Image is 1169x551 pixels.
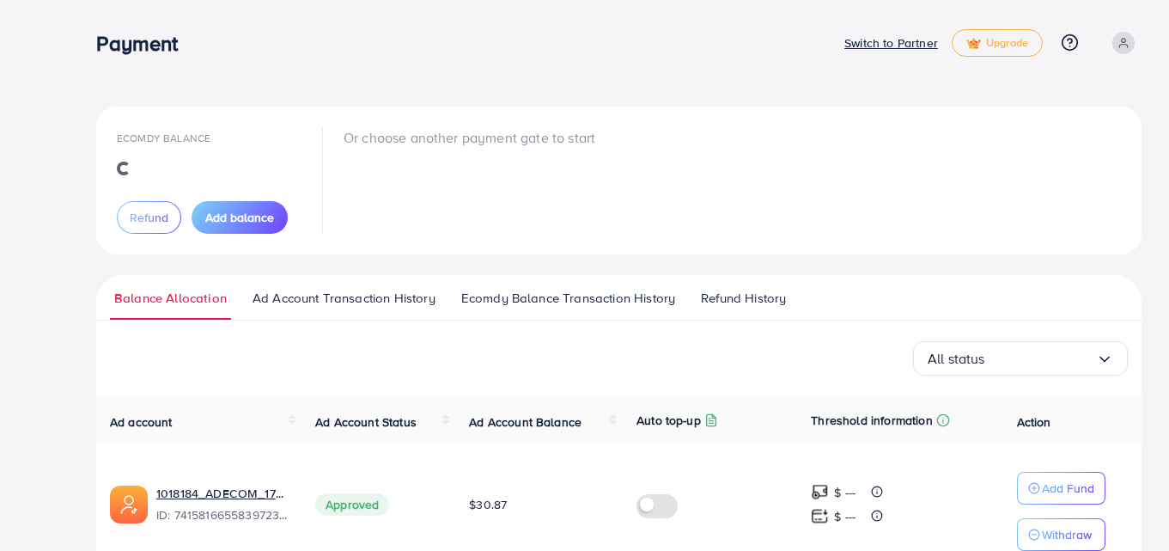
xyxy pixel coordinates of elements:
[1042,478,1094,499] p: Add Fund
[461,289,675,308] span: Ecomdy Balance Transaction History
[315,493,389,516] span: Approved
[117,201,181,234] button: Refund
[966,37,1028,50] span: Upgrade
[469,413,581,431] span: Ad Account Balance
[156,485,288,502] a: 1018184_ADECOM_1726629369576
[811,507,829,525] img: top-up amount
[117,131,210,145] span: Ecomdy Balance
[469,496,507,513] span: $30.87
[1042,524,1092,545] p: Withdraw
[913,341,1128,376] div: Search for option
[834,482,855,503] p: $ ---
[928,346,985,372] span: All status
[315,413,417,431] span: Ad Account Status
[205,209,274,226] span: Add balance
[253,289,435,308] span: Ad Account Transaction History
[130,209,168,226] span: Refund
[811,410,932,431] p: Threshold information
[156,506,288,523] span: ID: 7415816655839723537
[110,486,148,523] img: ic-ads-acc.e4c84228.svg
[192,201,288,234] button: Add balance
[1017,472,1105,505] button: Add Fund
[701,289,786,308] span: Refund History
[966,38,981,50] img: tick
[114,289,227,308] span: Balance Allocation
[844,33,938,53] p: Switch to Partner
[985,346,1096,372] input: Search for option
[156,485,288,524] div: <span class='underline'>1018184_ADECOM_1726629369576</span></br>7415816655839723537
[96,31,192,56] h3: Payment
[834,506,855,527] p: $ ---
[1017,413,1051,431] span: Action
[344,127,595,148] p: Or choose another payment gate to start
[952,29,1043,57] a: tickUpgrade
[1017,518,1105,551] button: Withdraw
[110,413,173,431] span: Ad account
[811,483,829,501] img: top-up amount
[636,410,701,431] p: Auto top-up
